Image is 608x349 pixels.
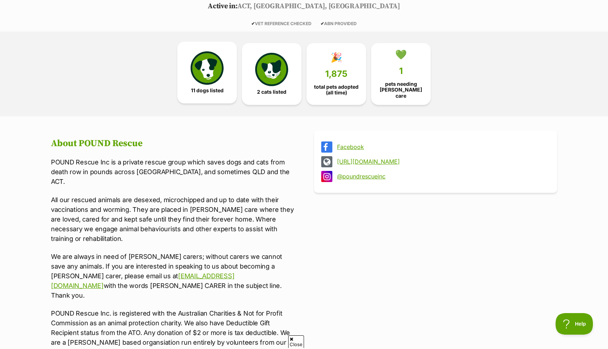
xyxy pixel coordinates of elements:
[177,42,237,103] a: 11 dogs listed
[377,81,425,98] span: pets needing [PERSON_NAME] care
[51,138,294,149] h2: About POUND Rescue
[331,52,342,63] div: 🎉
[395,49,407,60] div: 💚
[321,21,357,26] span: ABN PROVIDED
[251,21,255,26] icon: ✔
[251,21,312,26] span: VET REFERENCE CHECKED
[321,21,324,26] icon: ✔
[255,53,288,86] img: cat-icon-068c71abf8fe30c970a85cd354bc8e23425d12f6e8612795f06af48be43a487a.svg
[257,89,286,95] span: 2 cats listed
[556,313,594,335] iframe: Help Scout Beacon - Open
[371,43,431,105] a: 💚 1 pets needing [PERSON_NAME] care
[191,51,224,84] img: petrescue-icon-eee76f85a60ef55c4a1927667547b313a7c0e82042636edf73dce9c88f694885.svg
[51,157,294,186] p: POUND Rescue Inc is a private rescue group which saves dogs and cats from death row in pounds acr...
[325,69,347,79] span: 1,875
[208,2,237,11] span: Active in:
[399,66,403,76] span: 1
[51,195,294,243] p: All our rescued animals are desexed, microchipped and up to date with their vaccinations and worm...
[307,43,366,105] a: 🎉 1,875 total pets adopted (all time)
[51,252,294,300] p: We are always in need of [PERSON_NAME] carers; without carers we cannot save any animals. If you ...
[337,144,547,150] a: Facebook
[337,173,547,180] a: @poundrescueinc
[313,84,360,96] span: total pets adopted (all time)
[242,43,301,105] a: 2 cats listed
[337,158,547,165] a: [URL][DOMAIN_NAME]
[191,88,224,93] span: 11 dogs listed
[288,335,304,348] span: Close
[40,1,568,12] p: ACT, [GEOGRAPHIC_DATA], [GEOGRAPHIC_DATA]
